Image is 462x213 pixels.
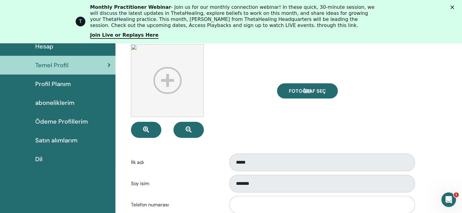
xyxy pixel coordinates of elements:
[126,178,224,189] label: Soy isim
[90,4,171,10] b: Monthly Practitioner Webinar
[289,88,326,94] span: Fotoğraf seç
[454,192,459,197] span: 1
[35,79,71,88] span: Profil Planım
[35,136,77,145] span: Satın alımlarım
[35,61,69,70] span: Temel Profil
[303,89,311,93] input: Fotoğraf seç
[35,42,53,51] span: Hesap
[126,157,224,168] label: İlk adı
[35,155,43,164] span: Dil
[450,5,457,9] div: Kapat
[131,44,204,117] img: profile
[35,117,88,126] span: Ödeme Profillerim
[90,4,377,28] div: - Join us for our monthly connection webinar! In these quick, 30-minute session, we will discuss ...
[76,17,85,26] div: Profile image for ThetaHealing
[126,199,224,211] label: Telefon numarası
[35,98,74,107] span: aboneliklerim
[90,32,159,39] a: Join Live or Replays Here
[441,192,456,207] iframe: Intercom live chat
